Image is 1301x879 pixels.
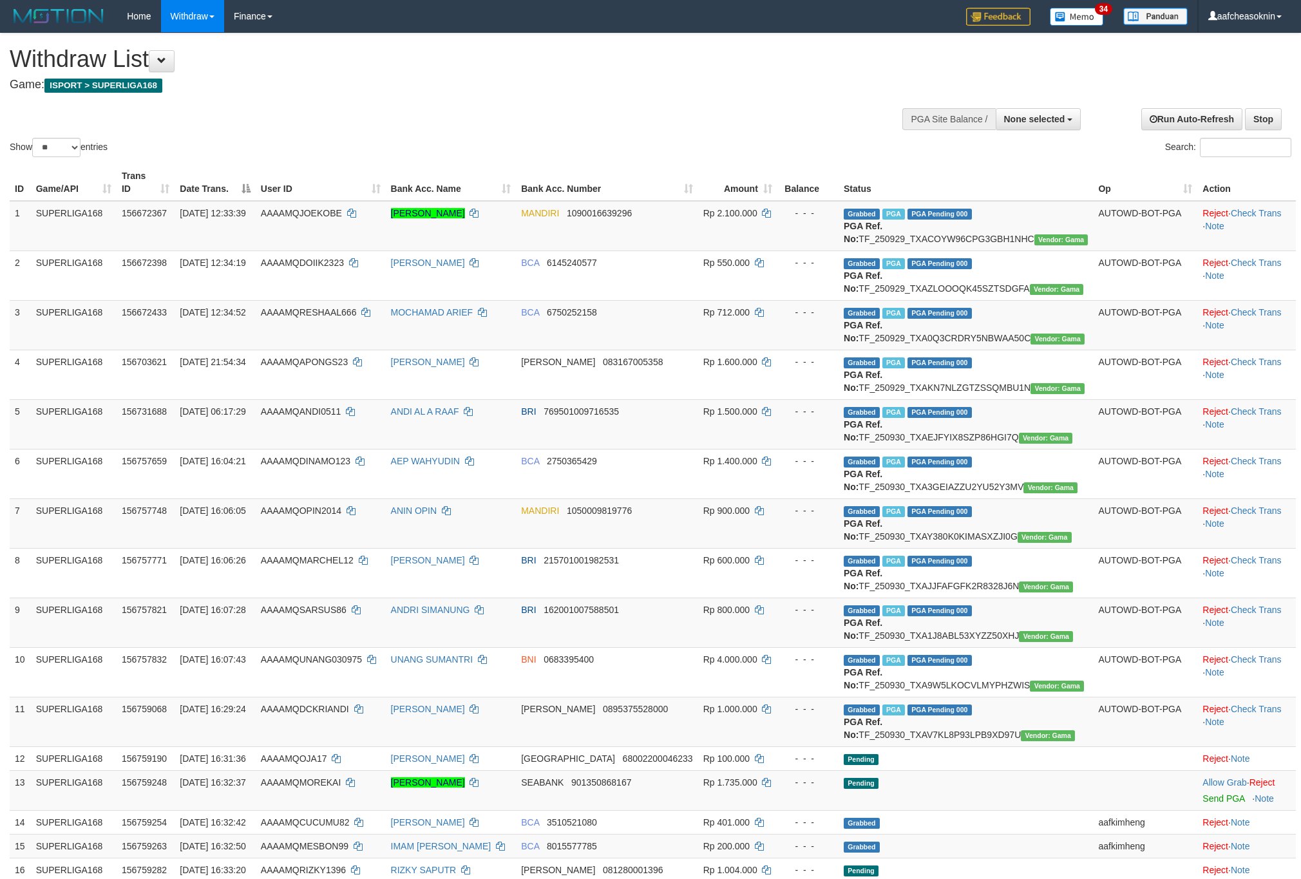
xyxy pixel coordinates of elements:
[844,778,878,789] span: Pending
[839,350,1093,399] td: TF_250929_TXAKN7NLZGTZSSQMBU1N
[844,419,882,442] b: PGA Ref. No:
[1202,258,1228,268] a: Reject
[783,306,833,319] div: - - -
[1019,433,1073,444] span: Vendor URL: https://trx31.1velocity.biz
[1093,697,1197,746] td: AUTOWD-BOT-PGA
[521,777,564,788] span: SEABANK
[1197,548,1296,598] td: · ·
[10,647,31,697] td: 10
[256,164,386,201] th: User ID: activate to sort column ascending
[783,355,833,368] div: - - -
[1205,221,1224,231] a: Note
[1093,498,1197,548] td: AUTOWD-BOT-PGA
[1205,320,1224,330] a: Note
[180,258,245,268] span: [DATE] 12:34:19
[1123,8,1188,25] img: panduan.png
[783,752,833,765] div: - - -
[1197,300,1296,350] td: · ·
[844,258,880,269] span: Grabbed
[839,250,1093,300] td: TF_250929_TXAZLOOOQK45SZTSDGFA
[703,307,750,317] span: Rp 712.000
[261,506,341,516] span: AAAAMQOPIN2014
[1231,654,1282,665] a: Check Trans
[10,548,31,598] td: 8
[1050,8,1104,26] img: Button%20Memo.svg
[703,506,750,516] span: Rp 900.000
[844,568,882,591] b: PGA Ref. No:
[603,357,663,367] span: Copy 083167005358 to clipboard
[703,406,757,417] span: Rp 1.500.000
[44,79,162,93] span: ISPORT > SUPERLIGA168
[261,605,347,615] span: AAAAMQSARSUS86
[1205,618,1224,628] a: Note
[1202,777,1249,788] span: ·
[844,221,882,244] b: PGA Ref. No:
[703,605,750,615] span: Rp 800.000
[31,647,117,697] td: SUPERLIGA168
[122,704,167,714] span: 156759068
[844,506,880,517] span: Grabbed
[1205,270,1224,281] a: Note
[1202,208,1228,218] a: Reject
[777,164,839,201] th: Balance
[1197,164,1296,201] th: Action
[1205,419,1224,430] a: Note
[907,209,972,220] span: PGA Pending
[391,258,465,268] a: [PERSON_NAME]
[10,746,31,770] td: 12
[117,164,175,201] th: Trans ID: activate to sort column ascending
[703,753,750,764] span: Rp 100.000
[391,506,437,516] a: ANIN OPIN
[544,605,619,615] span: Copy 162001007588501 to clipboard
[10,138,108,157] label: Show entries
[10,250,31,300] td: 2
[844,518,882,542] b: PGA Ref. No:
[1231,506,1282,516] a: Check Trans
[1095,3,1112,15] span: 34
[10,449,31,498] td: 6
[698,164,777,201] th: Amount: activate to sort column ascending
[547,258,597,268] span: Copy 6145240577 to clipboard
[1093,201,1197,251] td: AUTOWD-BOT-PGA
[1200,138,1291,157] input: Search:
[839,449,1093,498] td: TF_250930_TXA3GEIAZZU2YU52Y3MV
[31,300,117,350] td: SUPERLIGA168
[1093,399,1197,449] td: AUTOWD-BOT-PGA
[844,704,880,715] span: Grabbed
[882,407,905,418] span: Marked by aafromsomean
[882,556,905,567] span: Marked by aafheankoy
[10,300,31,350] td: 3
[10,46,855,72] h1: Withdraw List
[521,605,536,615] span: BRI
[521,258,539,268] span: BCA
[1205,370,1224,380] a: Note
[391,555,465,565] a: [PERSON_NAME]
[180,406,245,417] span: [DATE] 06:17:29
[391,753,465,764] a: [PERSON_NAME]
[1202,506,1228,516] a: Reject
[544,555,619,565] span: Copy 215701001982531 to clipboard
[1231,841,1250,851] a: Note
[1030,284,1084,295] span: Vendor URL: https://trx31.1velocity.biz
[261,555,354,565] span: AAAAMQMARCHEL12
[844,556,880,567] span: Grabbed
[1205,469,1224,479] a: Note
[1197,250,1296,300] td: · ·
[180,555,245,565] span: [DATE] 16:06:26
[1231,456,1282,466] a: Check Trans
[31,399,117,449] td: SUPERLIGA168
[783,703,833,715] div: - - -
[122,258,167,268] span: 156672398
[839,399,1093,449] td: TF_250930_TXAEJFYIX8SZP86HGI7Q
[10,697,31,746] td: 11
[1202,605,1228,615] a: Reject
[391,357,465,367] a: [PERSON_NAME]
[391,817,465,827] a: [PERSON_NAME]
[391,406,459,417] a: ANDI AL A RAAF
[1231,258,1282,268] a: Check Trans
[1231,307,1282,317] a: Check Trans
[907,457,972,468] span: PGA Pending
[567,208,632,218] span: Copy 1090016639296 to clipboard
[1202,865,1228,875] a: Reject
[783,554,833,567] div: - - -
